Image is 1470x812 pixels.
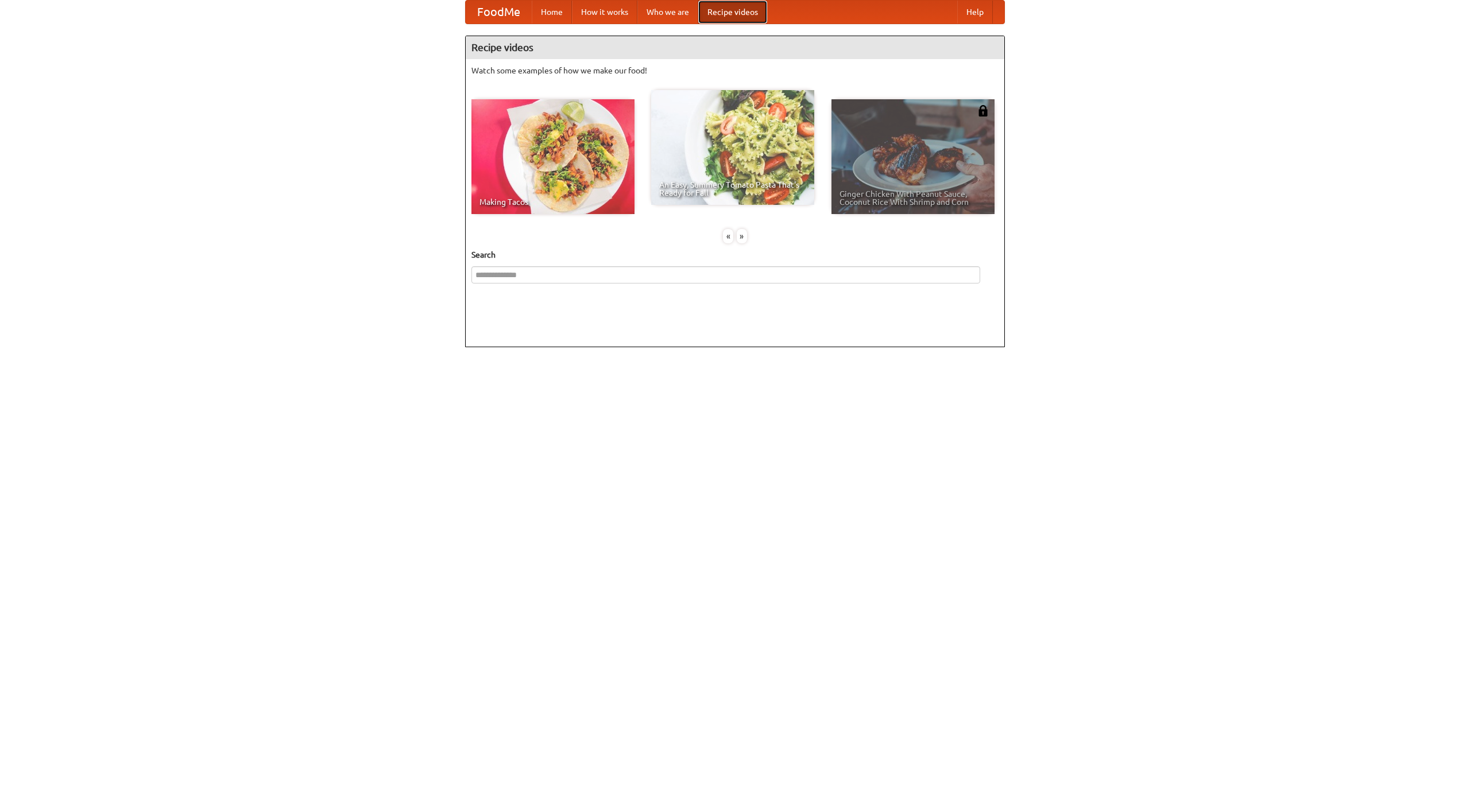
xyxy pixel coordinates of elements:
span: An Easy, Summery Tomato Pasta That's Ready for Fall [659,181,806,197]
h4: Recipe videos [466,36,1004,59]
a: An Easy, Summery Tomato Pasta That's Ready for Fall [651,90,814,205]
a: Recipe videos [698,1,767,24]
h5: Search [471,249,999,261]
div: « [723,229,733,243]
img: 483408.png [977,105,989,116]
a: Making Tacos [471,99,635,214]
p: Watch some examples of how we make our food! [471,65,999,76]
a: Who we are [637,1,698,24]
a: Home [532,1,572,24]
a: Help [957,1,993,24]
span: Making Tacos [479,198,626,206]
div: » [737,229,747,243]
a: FoodMe [466,1,532,24]
a: How it works [572,1,637,24]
